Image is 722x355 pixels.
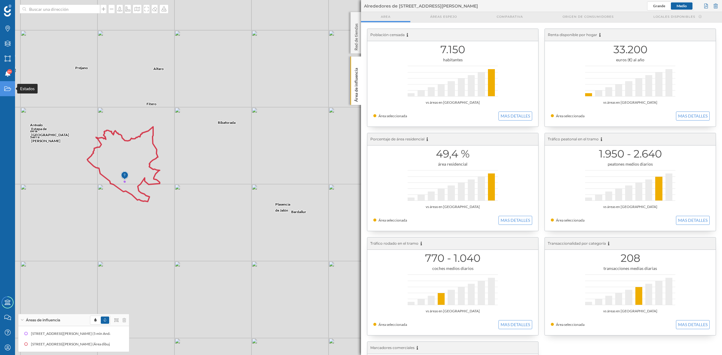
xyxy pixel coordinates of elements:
[373,204,532,210] div: vs áreas en [GEOGRAPHIC_DATA]
[378,218,407,222] span: Área seleccionada
[545,237,716,250] div: Transaccionalidad por categoría
[498,216,532,225] button: MAS DETALLES
[26,317,60,323] span: Áreas de influencia
[551,252,710,264] h1: 208
[498,320,532,329] button: MAS DETALLES
[551,99,710,106] div: vs áreas en [GEOGRAPHIC_DATA]
[367,29,538,41] div: Población censada
[378,114,407,118] span: Área seleccionada
[551,148,710,160] h1: 1.950 - 2.640
[367,133,538,145] div: Porcentaje de área residencial
[497,14,523,19] span: Comparativa
[17,84,38,93] div: Estados
[8,69,11,75] span: 9+
[551,57,710,63] div: euros (€) al año
[353,66,359,102] p: Área de influencia
[551,265,710,271] div: transacciones medias diarias
[367,342,538,354] div: Marcadores comerciales
[373,265,532,271] div: coches medios diarios
[373,99,532,106] div: vs áreas en [GEOGRAPHIC_DATA]
[556,322,585,327] span: Área seleccionada
[653,4,665,8] span: Grande
[373,252,532,264] h1: 770 - 1.040
[378,322,407,327] span: Área seleccionada
[430,14,457,19] span: Áreas espejo
[381,14,390,19] span: Area
[563,14,614,19] span: Origen de consumidores
[551,161,710,167] div: peatones medios diarios
[12,4,33,10] span: Soporte
[373,308,532,314] div: vs áreas en [GEOGRAPHIC_DATA]
[556,114,585,118] span: Área seleccionada
[545,133,716,145] div: Tráfico peatonal en el tramo
[676,216,710,225] button: MAS DETALLES
[121,170,128,182] img: Marker
[551,44,710,55] h1: 33.200
[4,5,11,17] img: Geoblink Logo
[373,148,532,160] h1: 49,4 %
[653,14,695,19] span: Locales disponibles
[676,112,710,121] button: MAS DETALLES
[31,331,122,337] div: [STREET_ADDRESS][PERSON_NAME] (5 min Andando)
[353,21,359,50] p: Red de tiendas
[677,4,687,8] span: Medio
[498,112,532,121] button: MAS DETALLES
[373,57,532,63] div: habitantes
[676,320,710,329] button: MAS DETALLES
[364,3,478,9] span: Alrededores de [STREET_ADDRESS][PERSON_NAME]
[545,29,716,41] div: Renta disponible por hogar
[551,204,710,210] div: vs áreas en [GEOGRAPHIC_DATA]
[31,341,120,347] div: [STREET_ADDRESS][PERSON_NAME] (Área dibujada)
[373,161,532,167] div: área residencial
[551,308,710,314] div: vs áreas en [GEOGRAPHIC_DATA]
[367,237,538,250] div: Tráfico rodado en el tramo
[556,218,585,222] span: Área seleccionada
[373,44,532,55] h1: 7.150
